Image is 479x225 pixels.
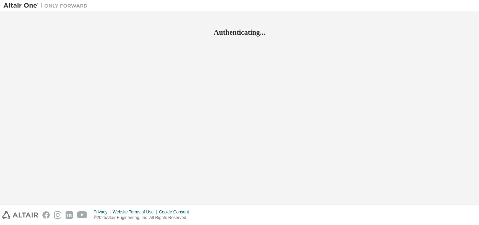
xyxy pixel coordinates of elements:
div: Privacy [94,209,113,215]
h2: Authenticating... [4,28,475,37]
img: facebook.svg [42,211,50,219]
div: Website Terms of Use [113,209,159,215]
img: altair_logo.svg [2,211,38,219]
img: Altair One [4,2,91,9]
img: linkedin.svg [66,211,73,219]
p: © 2025 Altair Engineering, Inc. All Rights Reserved. [94,215,193,221]
img: instagram.svg [54,211,61,219]
img: youtube.svg [77,211,87,219]
div: Cookie Consent [159,209,193,215]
